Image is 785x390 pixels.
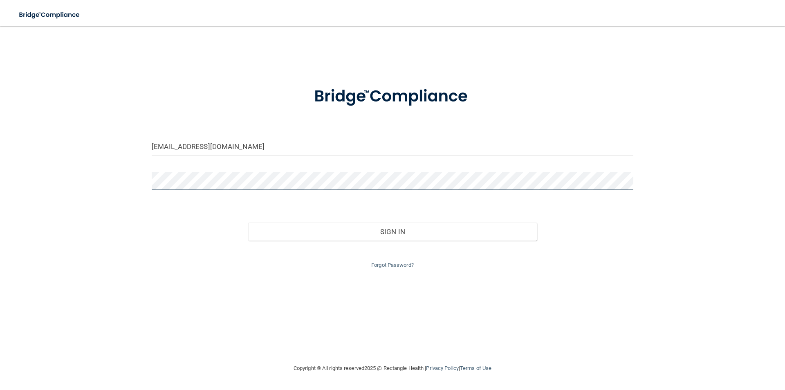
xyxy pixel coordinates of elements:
[460,365,491,371] a: Terms of Use
[243,355,542,381] div: Copyright © All rights reserved 2025 @ Rectangle Health | |
[12,7,87,23] img: bridge_compliance_login_screen.278c3ca4.svg
[152,138,633,156] input: Email
[426,365,458,371] a: Privacy Policy
[371,262,414,268] a: Forgot Password?
[297,75,488,118] img: bridge_compliance_login_screen.278c3ca4.svg
[644,332,775,365] iframe: Drift Widget Chat Controller
[248,223,537,241] button: Sign In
